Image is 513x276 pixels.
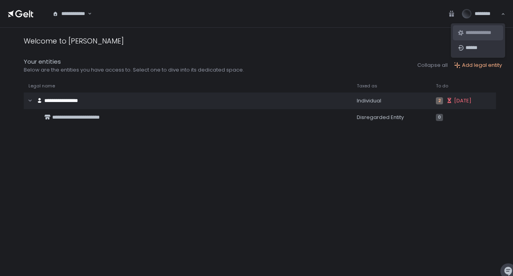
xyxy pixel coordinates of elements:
button: Add legal entity [454,62,502,69]
span: Legal name [28,83,55,89]
button: Collapse all [417,62,448,69]
div: Individual [357,97,426,104]
div: Your entities [24,57,244,66]
span: 2 [436,97,443,104]
div: Search for option [47,6,92,22]
span: To do [436,83,448,89]
div: Disregarded Entity [357,114,426,121]
span: [DATE] [454,97,471,104]
div: Below are the entities you have access to. Select one to dive into its dedicated space. [24,66,244,74]
span: Taxed as [357,83,377,89]
span: 0 [436,114,443,121]
div: Welcome to [PERSON_NAME] [24,36,124,46]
